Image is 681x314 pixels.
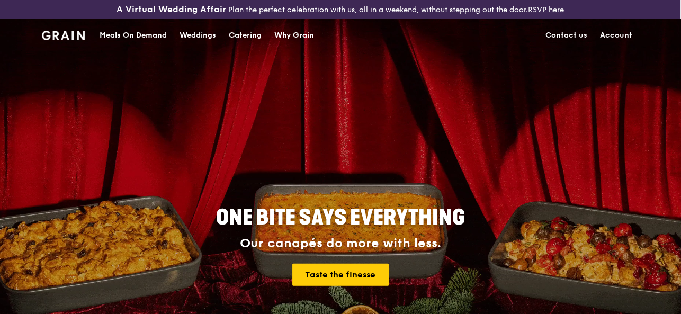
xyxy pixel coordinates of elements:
div: Weddings [180,20,216,51]
div: Meals On Demand [100,20,167,51]
span: ONE BITE SAYS EVERYTHING [216,205,465,230]
div: Our canapés do more with less. [150,236,531,251]
div: Plan the perfect celebration with us, all in a weekend, without stepping out the door. [113,4,567,15]
div: Why Grain [274,20,315,51]
a: Contact us [540,20,594,51]
img: Grain [42,31,85,40]
a: Taste the finesse [292,264,389,286]
a: RSVP here [528,5,564,14]
div: Catering [229,20,262,51]
a: GrainGrain [42,19,85,50]
h3: A Virtual Wedding Affair [117,4,226,15]
a: Weddings [173,20,222,51]
a: Why Grain [268,20,321,51]
a: Catering [222,20,268,51]
a: Account [594,20,639,51]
